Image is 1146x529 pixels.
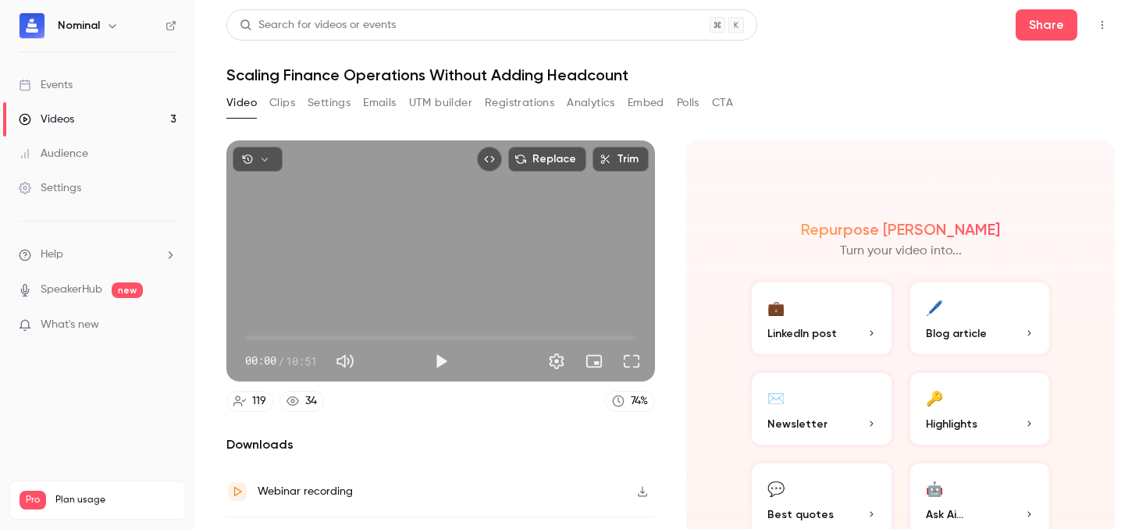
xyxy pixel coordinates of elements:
span: Best quotes [767,506,834,523]
img: Nominal [20,13,44,38]
button: Embed video [477,147,502,172]
a: 119 [226,391,273,412]
div: 34 [305,393,317,410]
button: Polls [677,91,699,115]
button: Registrations [485,91,554,115]
button: CTA [712,91,733,115]
button: Top Bar Actions [1090,12,1115,37]
button: Full screen [616,346,647,377]
button: Settings [308,91,351,115]
span: Help [41,247,63,263]
li: help-dropdown-opener [19,247,176,263]
span: 10:51 [286,353,317,369]
div: 💬 [767,476,785,500]
div: 119 [252,393,266,410]
button: Embed [628,91,664,115]
span: new [112,282,143,298]
button: Play [425,346,457,377]
span: 00:00 [245,353,276,369]
button: Trim [593,147,649,172]
div: Videos [19,112,74,127]
div: 🔑 [926,385,943,410]
h2: Downloads [226,435,655,454]
a: SpeakerHub [41,282,102,298]
div: Settings [19,180,81,196]
span: Highlights [926,416,977,432]
div: 00:00 [245,353,317,369]
div: ✉️ [767,385,785,410]
div: 74 % [631,393,648,410]
span: Plan usage [55,494,176,506]
div: 🖊️ [926,295,943,319]
button: UTM builder [409,91,472,115]
button: Mute [329,346,361,377]
div: 💼 [767,295,785,319]
div: Events [19,77,73,93]
div: 🤖 [926,476,943,500]
button: Share [1016,9,1077,41]
h1: Scaling Finance Operations Without Adding Headcount [226,66,1115,84]
button: Settings [541,346,572,377]
h2: Repurpose [PERSON_NAME] [801,220,1000,239]
button: 🖊️Blog article [907,279,1053,357]
iframe: Noticeable Trigger [158,318,176,332]
span: Ask Ai... [926,506,963,523]
p: Turn your video into... [840,242,962,261]
button: Replace [508,147,586,172]
button: Turn on miniplayer [578,346,610,377]
button: Video [226,91,257,115]
div: Audience [19,146,88,162]
a: 34 [279,391,324,412]
h6: Nominal [58,18,100,34]
div: Webinar recording [258,482,353,501]
span: Pro [20,491,46,509]
span: / [278,353,284,369]
a: 74% [605,391,655,412]
div: Search for videos or events [240,17,396,34]
button: 💼LinkedIn post [749,279,895,357]
button: ✉️Newsletter [749,370,895,448]
button: Emails [363,91,396,115]
span: What's new [41,317,99,333]
span: LinkedIn post [767,325,837,342]
span: Newsletter [767,416,827,432]
span: Blog article [926,325,987,342]
button: Clips [269,91,295,115]
button: 🔑Highlights [907,370,1053,448]
button: Analytics [567,91,615,115]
